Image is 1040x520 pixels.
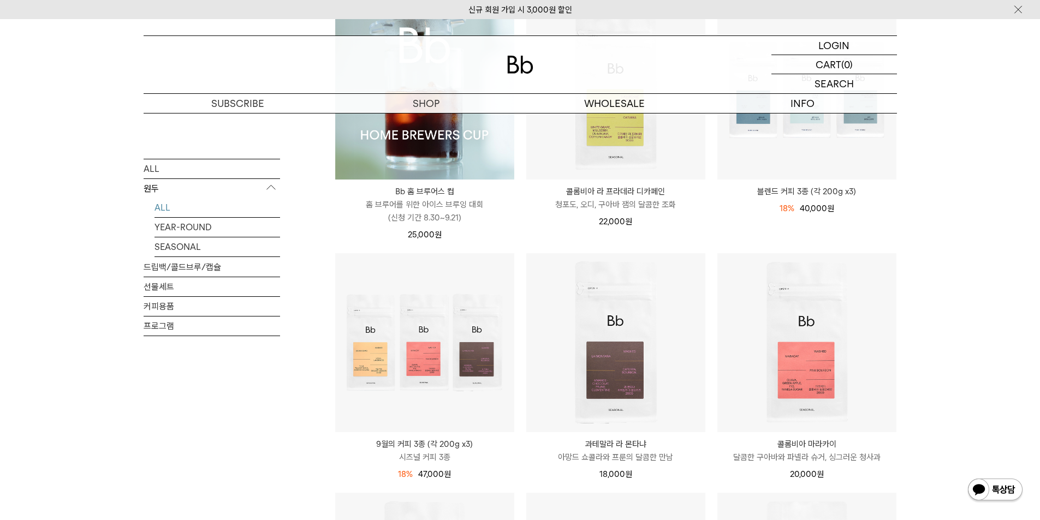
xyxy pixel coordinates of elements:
span: 20,000 [790,469,824,479]
div: 18% [398,468,413,481]
span: 원 [625,469,632,479]
a: 콜롬비아 라 프라데라 디카페인 청포도, 오디, 구아바 잼의 달콤한 조화 [526,185,705,211]
a: 신규 회원 가입 시 3,000원 할인 [468,5,572,15]
span: 18,000 [599,469,632,479]
p: LOGIN [818,36,849,55]
span: 원 [827,204,834,213]
p: (0) [841,55,853,74]
a: SUBSCRIBE [144,94,332,113]
a: 콜롬비아 마라카이 달콤한 구아바와 파넬라 슈거, 싱그러운 청사과 [717,438,896,464]
span: 원 [625,217,632,226]
a: YEAR-ROUND [154,217,280,236]
span: 25,000 [408,230,442,240]
img: 과테말라 라 몬타냐 [526,253,705,432]
a: Bb 홈 브루어스 컵 홈 브루어를 위한 아이스 브루잉 대회(신청 기간 8.30~9.21) [335,185,514,224]
p: 9월의 커피 3종 (각 200g x3) [335,438,514,451]
img: 콜롬비아 마라카이 [717,253,896,432]
a: 선물세트 [144,277,280,296]
a: ALL [154,198,280,217]
img: 로고 [507,56,533,74]
img: 9월의 커피 3종 (각 200g x3) [335,253,514,432]
span: 원 [435,230,442,240]
p: 콜롬비아 마라카이 [717,438,896,451]
a: SHOP [332,94,520,113]
p: Bb 홈 브루어스 컵 [335,185,514,198]
a: CART (0) [771,55,897,74]
a: 커피용품 [144,296,280,315]
a: ALL [144,159,280,178]
p: WHOLESALE [520,94,709,113]
a: 과테말라 라 몬타냐 아망드 쇼콜라와 프룬의 달콤한 만남 [526,438,705,464]
p: CART [816,55,841,74]
p: 홈 브루어를 위한 아이스 브루잉 대회 (신청 기간 8.30~9.21) [335,198,514,224]
a: 드립백/콜드브루/캡슐 [144,257,280,276]
p: SEARCH [815,74,854,93]
span: 원 [444,469,451,479]
p: 원두 [144,178,280,198]
p: 아망드 쇼콜라와 프룬의 달콤한 만남 [526,451,705,464]
a: 블렌드 커피 3종 (각 200g x3) [717,185,896,198]
span: 47,000 [418,469,451,479]
a: 9월의 커피 3종 (각 200g x3) 시즈널 커피 3종 [335,438,514,464]
a: 프로그램 [144,316,280,335]
img: 카카오톡 채널 1:1 채팅 버튼 [967,477,1024,504]
p: 청포도, 오디, 구아바 잼의 달콤한 조화 [526,198,705,211]
p: 콜롬비아 라 프라데라 디카페인 [526,185,705,198]
p: INFO [709,94,897,113]
span: 원 [817,469,824,479]
span: 40,000 [800,204,834,213]
a: SEASONAL [154,237,280,256]
div: 18% [780,202,794,215]
a: LOGIN [771,36,897,55]
p: 달콤한 구아바와 파넬라 슈거, 싱그러운 청사과 [717,451,896,464]
p: 과테말라 라 몬타냐 [526,438,705,451]
p: 시즈널 커피 3종 [335,451,514,464]
span: 22,000 [599,217,632,226]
